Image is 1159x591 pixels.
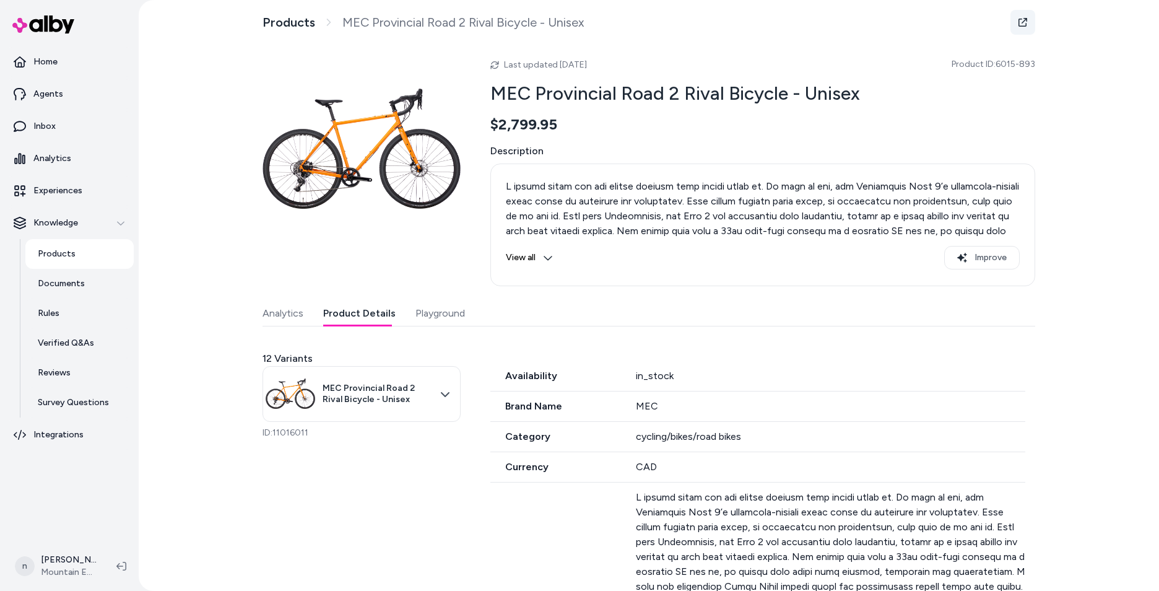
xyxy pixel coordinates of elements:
[5,79,134,109] a: Agents
[5,144,134,173] a: Analytics
[266,369,315,419] img: 438297_source_1695233230.jpg
[25,239,134,269] a: Products
[636,429,1025,444] div: cycling/bikes/road bikes
[5,112,134,141] a: Inbox
[25,388,134,418] a: Survey Questions
[25,328,134,358] a: Verified Q&As
[33,120,56,133] p: Inbox
[263,15,315,30] a: Products
[38,307,59,320] p: Rules
[490,429,621,444] span: Category
[33,185,82,197] p: Experiences
[490,144,1035,159] span: Description
[38,248,76,260] p: Products
[5,30,181,50] h5: Bazaarvoice Analytics content is not detected on this page.
[944,246,1020,269] button: Improve
[33,56,58,68] p: Home
[263,427,461,439] p: ID: 11016011
[5,176,134,206] a: Experiences
[504,59,587,70] span: Last updated [DATE]
[415,301,465,326] button: Playground
[7,546,106,586] button: n[PERSON_NAME]Mountain Equipment Company
[15,556,35,576] span: n
[33,152,71,165] p: Analytics
[263,301,303,326] button: Analytics
[5,69,76,80] a: Enable Validation
[12,15,74,33] img: alby Logo
[5,47,134,77] a: Home
[38,396,109,409] p: Survey Questions
[490,460,621,475] span: Currency
[323,301,396,326] button: Product Details
[25,299,134,328] a: Rules
[490,82,1035,105] h2: MEC Provincial Road 2 Rival Bicycle - Unisex
[41,566,97,579] span: Mountain Equipment Company
[33,88,63,100] p: Agents
[25,269,134,299] a: Documents
[5,420,134,450] a: Integrations
[38,367,71,379] p: Reviews
[263,50,461,248] img: 438297_source_1695233230.jpg
[5,208,134,238] button: Knowledge
[33,217,78,229] p: Knowledge
[490,399,621,414] span: Brand Name
[952,58,1035,71] span: Product ID: 6015-893
[41,554,97,566] p: [PERSON_NAME]
[5,69,76,80] abbr: Enabling validation will send analytics events to the Bazaarvoice validation service. If an event...
[490,115,557,134] span: $2,799.95
[25,358,134,388] a: Reviews
[263,366,461,422] button: MEC Provincial Road 2 Rival Bicycle - Unisex
[5,5,181,16] p: Analytics Inspector 1.7.0
[636,460,1025,475] div: CAD
[323,383,433,405] span: MEC Provincial Road 2 Rival Bicycle - Unisex
[506,246,553,269] button: View all
[38,278,85,290] p: Documents
[490,369,621,383] span: Availability
[33,429,84,441] p: Integrations
[342,15,584,30] span: MEC Provincial Road 2 Rival Bicycle - Unisex
[38,337,94,349] p: Verified Q&As
[636,399,1025,414] div: MEC
[636,369,1025,383] div: in_stock
[263,351,313,366] span: 12 Variants
[263,15,584,30] nav: breadcrumb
